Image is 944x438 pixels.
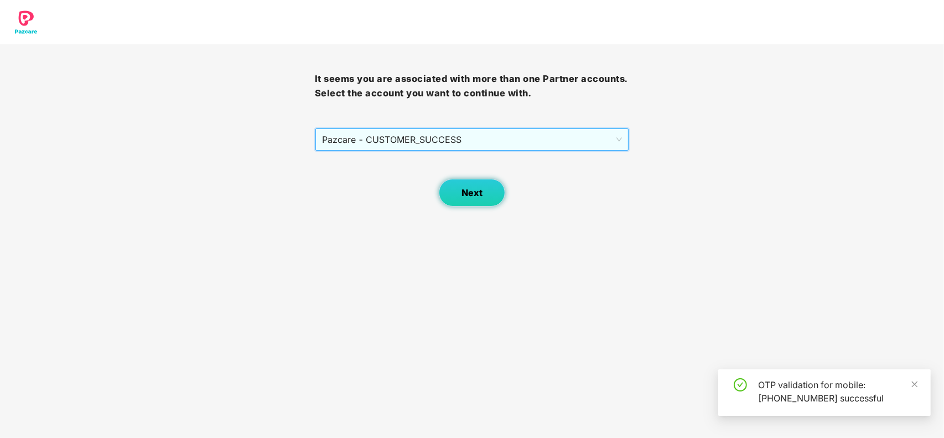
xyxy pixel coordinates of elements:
span: close [911,380,919,388]
h3: It seems you are associated with more than one Partner accounts. Select the account you want to c... [315,72,630,100]
span: Pazcare - CUSTOMER_SUCCESS [322,129,623,150]
span: check-circle [734,378,747,391]
span: Next [461,188,483,198]
button: Next [439,179,505,207]
div: OTP validation for mobile: [PHONE_NUMBER] successful [758,378,917,405]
